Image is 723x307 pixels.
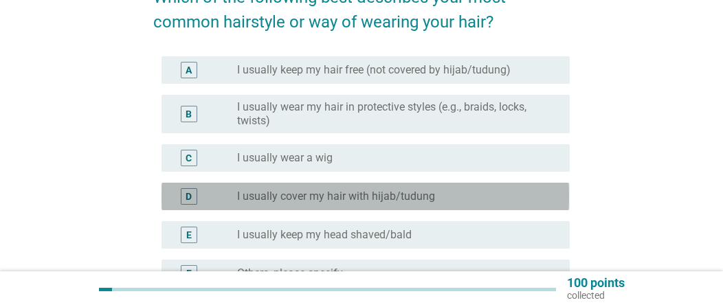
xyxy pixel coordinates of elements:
[567,289,625,302] p: collected
[237,151,333,165] label: I usually wear a wig
[237,228,412,242] label: I usually keep my head shaved/bald
[237,190,435,203] label: I usually cover my hair with hijab/tudung
[186,190,192,204] div: D
[186,228,192,242] div: E
[237,100,548,128] label: I usually wear my hair in protective styles (e.g., braids, locks, twists)
[237,266,343,280] label: Others, please specify
[186,266,192,281] div: F
[186,63,192,78] div: A
[186,151,192,166] div: C
[567,277,625,289] p: 100 points
[186,107,192,122] div: B
[237,63,511,77] label: I usually keep my hair free (not covered by hijab/tudung)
